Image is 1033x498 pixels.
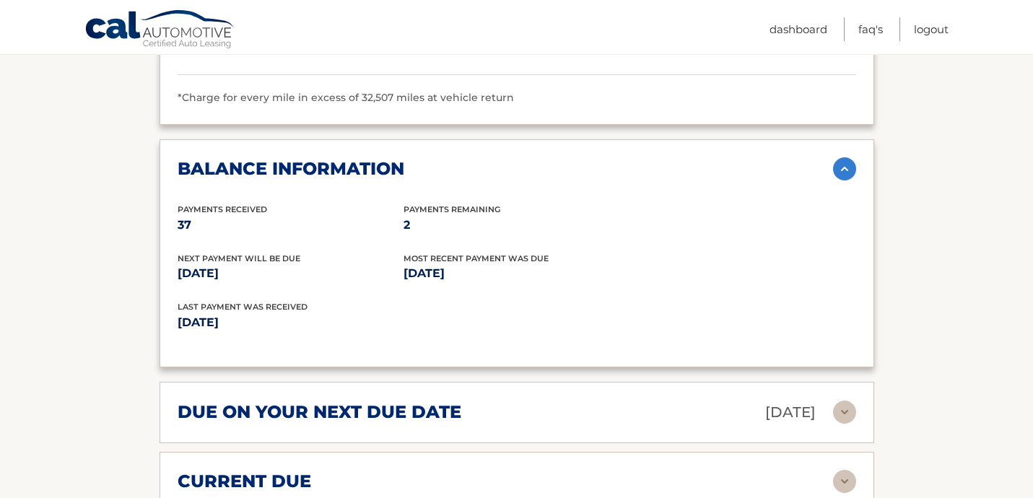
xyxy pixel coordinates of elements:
p: [DATE] [178,263,404,284]
p: 2 [404,215,629,235]
a: FAQ's [858,17,883,41]
span: Most Recent Payment Was Due [404,253,549,263]
h2: balance information [178,158,404,180]
span: Last Payment was received [178,302,308,312]
h2: due on your next due date [178,401,461,423]
span: *Charge for every mile in excess of 32,507 miles at vehicle return [178,91,514,104]
a: Cal Automotive [84,9,236,51]
span: Payments Remaining [404,204,500,214]
p: [DATE] [178,313,517,333]
span: Next Payment will be due [178,253,300,263]
img: accordion-active.svg [833,157,856,180]
img: accordion-rest.svg [833,470,856,493]
img: accordion-rest.svg [833,401,856,424]
p: [DATE] [765,400,816,425]
h2: current due [178,471,311,492]
span: Payments Received [178,204,267,214]
p: [DATE] [404,263,629,284]
a: Logout [914,17,949,41]
p: 37 [178,215,404,235]
a: Dashboard [770,17,827,41]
